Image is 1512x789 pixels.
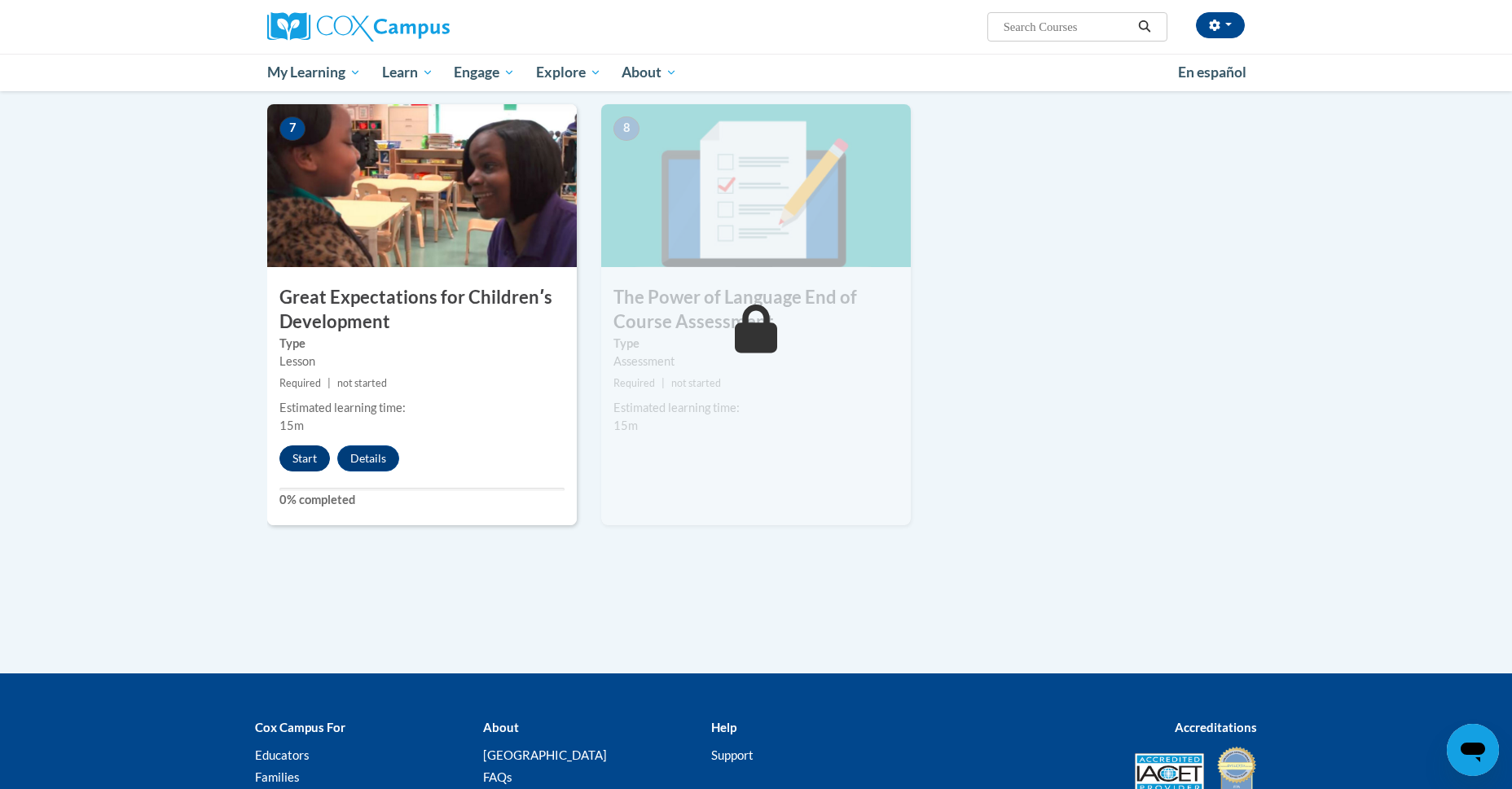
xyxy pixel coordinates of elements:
button: Details [337,445,399,471]
label: Type [613,335,899,353]
a: About [612,54,688,91]
img: Course Image [601,104,911,267]
a: En español [1167,55,1257,90]
a: Support [711,747,754,762]
span: | [661,377,665,389]
span: 8 [613,116,640,141]
b: About [483,720,519,734]
b: Help [711,720,736,734]
a: FAQs [483,769,512,784]
h3: The Power of Language End of Course Assessment [601,285,911,335]
input: Search Courses [1002,17,1132,37]
button: Start [279,445,330,471]
a: Cox Campus [267,12,577,42]
a: Learn [371,54,444,91]
span: not started [337,377,387,389]
span: 15m [279,419,304,432]
a: Explore [525,54,612,91]
div: Lesson [279,353,565,370]
a: Engage [443,54,525,91]
a: Educators [255,747,310,762]
span: Engage [454,63,515,82]
span: 15m [613,419,638,432]
label: 0% completed [279,491,565,509]
h3: Great Expectations for Childrenʹs Development [267,285,577,335]
span: Learn [382,63,433,82]
button: Search [1132,17,1157,37]
div: Estimated learning time: [279,399,565,417]
span: Explore [536,63,601,82]
div: Estimated learning time: [613,399,899,417]
label: Type [279,335,565,353]
span: | [327,377,331,389]
img: Cox Campus [267,12,450,42]
span: Required [613,377,655,389]
b: Accreditations [1175,720,1257,734]
iframe: Button to launch messaging window [1447,724,1499,776]
span: En español [1178,64,1246,81]
button: Account Settings [1196,12,1245,38]
a: Families [255,769,300,784]
img: Course Image [267,104,577,267]
div: Assessment [613,353,899,370]
span: My Learning [267,63,361,82]
span: Required [279,377,321,389]
span: 7 [279,116,305,141]
span: About [622,63,677,82]
span: not started [671,377,721,389]
a: [GEOGRAPHIC_DATA] [483,747,607,762]
a: My Learning [257,54,371,91]
div: Main menu [243,54,1269,91]
b: Cox Campus For [255,720,345,734]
